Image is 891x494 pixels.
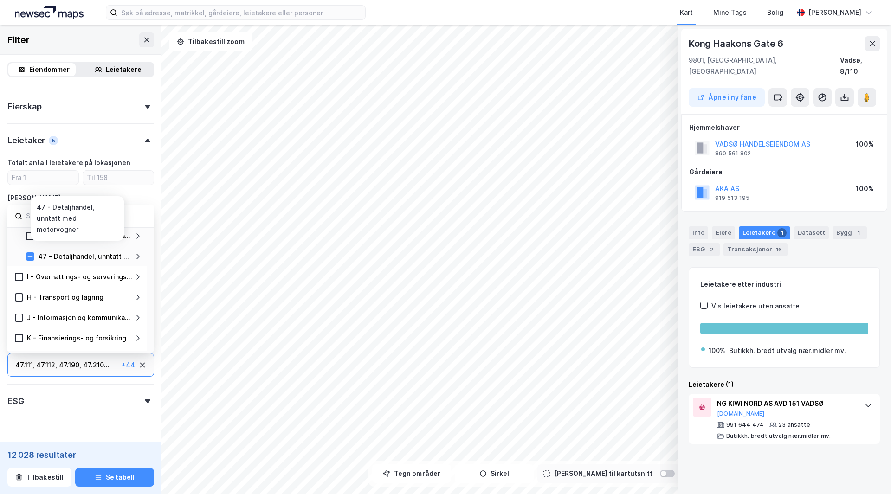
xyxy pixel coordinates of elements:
[712,226,735,239] div: Eiere
[767,7,783,18] div: Bolig
[7,157,130,168] div: Totalt antall leietakere på lokasjonen
[7,468,71,487] button: Tilbakestill
[7,192,88,204] div: [PERSON_NAME] ansatte
[36,359,57,371] div: 47.112 ,
[729,345,846,356] div: Butikkh. bredt utvalg nær.midler mv.
[833,226,867,239] div: Bygg
[689,88,765,107] button: Åpne i ny fane
[106,64,142,75] div: Leietakere
[726,421,764,429] div: 991 644 474
[689,167,879,178] div: Gårdeiere
[794,226,829,239] div: Datasett
[726,432,831,440] div: Butikkh. bredt utvalg nær.midler mv.
[717,410,765,417] button: [DOMAIN_NAME]
[122,359,135,371] div: + 44
[723,243,788,256] div: Transaksjoner
[689,55,840,77] div: 9801, [GEOGRAPHIC_DATA], [GEOGRAPHIC_DATA]
[455,464,534,483] button: Sirkel
[739,226,790,239] div: Leietakere
[845,449,891,494] div: Kontrollprogram for chat
[774,245,784,254] div: 16
[15,359,34,371] div: 47.111 ,
[49,136,58,145] div: 5
[169,32,252,51] button: Tilbakestill zoom
[856,139,874,150] div: 100%
[372,464,451,483] button: Tegn områder
[75,468,154,487] button: Se tabell
[854,228,863,237] div: 1
[779,421,810,429] div: 23 ansatte
[840,55,880,77] div: Vadsø, 8/110
[680,7,693,18] div: Kart
[717,398,855,409] div: NG KIWI NORD AS AVD 151 VADSØ
[700,279,868,290] div: Leietakere etter industri
[83,359,110,371] div: 47.210 ...
[713,7,747,18] div: Mine Tags
[845,449,891,494] iframe: Chat Widget
[711,301,800,312] div: Vis leietakere uten ansatte
[8,171,78,185] input: Fra 1
[808,7,861,18] div: [PERSON_NAME]
[59,359,81,371] div: 47.190 ,
[554,468,652,479] div: [PERSON_NAME] til kartutsnitt
[7,101,41,112] div: Eierskap
[715,194,749,202] div: 919 513 195
[689,226,708,239] div: Info
[29,64,70,75] div: Eiendommer
[709,345,725,356] div: 100%
[689,379,880,390] div: Leietakere (1)
[689,122,879,133] div: Hjemmelshaver
[7,449,154,461] div: 12 028 resultater
[117,6,365,19] input: Søk på adresse, matrikkel, gårdeiere, leietakere eller personer
[856,183,874,194] div: 100%
[777,228,787,237] div: 1
[7,32,30,47] div: Filter
[83,171,154,185] input: Til 158
[7,135,45,146] div: Leietaker
[15,6,84,19] img: logo.a4113a55bc3d86da70a041830d287a7e.svg
[715,150,751,157] div: 890 561 802
[689,243,720,256] div: ESG
[689,36,785,51] div: Kong Haakons Gate 6
[7,396,24,407] div: ESG
[707,245,716,254] div: 2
